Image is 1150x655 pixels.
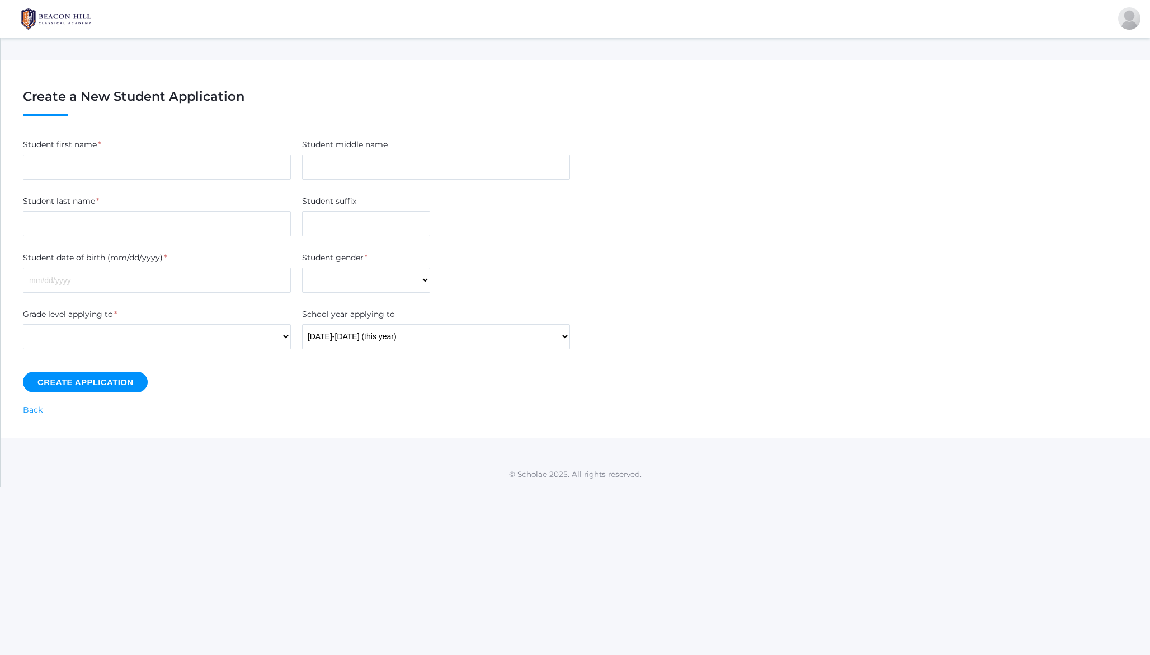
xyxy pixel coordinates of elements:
label: Student last name [23,195,95,207]
img: BHCALogos-05-308ed15e86a5a0abce9b8dd61676a3503ac9727e845dece92d48e8588c001991.png [14,5,98,33]
label: Student suffix [302,195,356,207]
label: Student gender [302,252,364,264]
label: Grade level applying to [23,308,113,320]
div: Jason Roberts [1118,7,1140,30]
label: Student date of birth (mm/dd/yyyy) [23,252,163,264]
h1: Create a New Student Application [23,90,1128,116]
a: Back [23,405,43,415]
label: School year applying to [302,308,395,320]
p: © Scholae 2025. All rights reserved. [1,469,1150,480]
input: mm/dd/yyyy [23,268,291,293]
label: Student middle name [302,139,388,151]
label: Student first name [23,139,97,151]
input: Create Application [23,372,148,392]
